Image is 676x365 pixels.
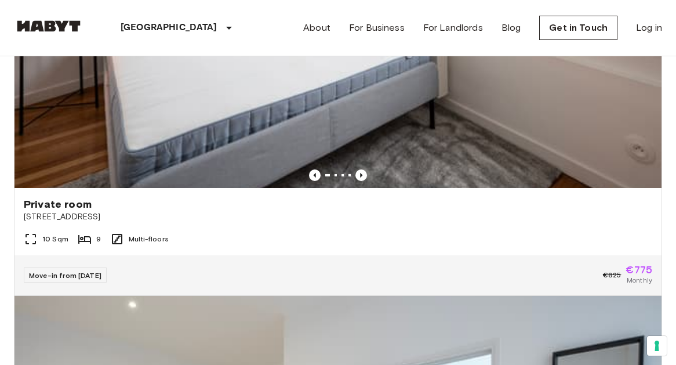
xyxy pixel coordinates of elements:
a: Log in [636,21,662,35]
button: Previous image [355,169,367,181]
a: About [303,21,330,35]
a: Blog [501,21,521,35]
img: Habyt [14,20,83,32]
span: €775 [626,265,652,275]
span: 9 [96,234,101,244]
span: Monthly [627,275,652,286]
span: €825 [603,270,622,280]
span: 10 Sqm [42,234,68,244]
span: [STREET_ADDRESS] [24,211,652,223]
a: For Landlords [423,21,483,35]
span: Private room [24,197,92,211]
span: Multi-floors [129,234,169,244]
a: Get in Touch [539,16,617,40]
a: For Business [349,21,405,35]
span: Move-in from [DATE] [29,271,101,280]
button: Previous image [309,169,321,181]
button: Your consent preferences for tracking technologies [647,336,667,356]
p: [GEOGRAPHIC_DATA] [121,21,217,35]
